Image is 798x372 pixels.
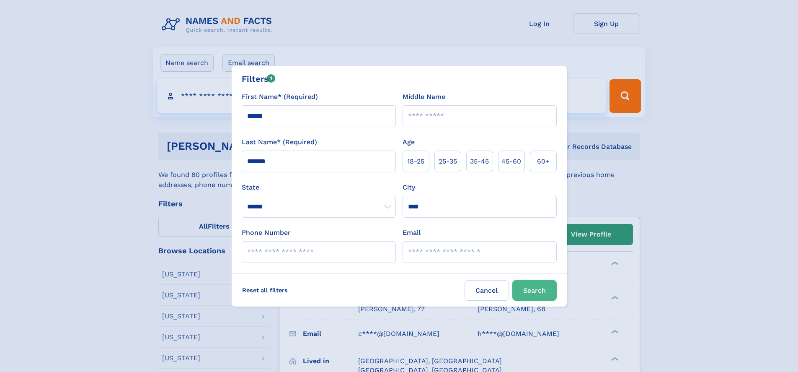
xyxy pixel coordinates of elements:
span: 25‑35 [439,156,457,166]
label: City [403,182,415,193]
span: 60+ [537,156,550,166]
span: 45‑60 [501,156,521,166]
label: Reset all filters [237,280,293,300]
label: State [242,182,396,193]
label: Age [403,137,415,147]
div: Filters [242,73,276,85]
span: 18‑25 [407,156,424,166]
label: Email [403,228,421,238]
label: Last Name* (Required) [242,137,317,147]
label: Phone Number [242,228,291,238]
button: Search [512,280,557,301]
label: First Name* (Required) [242,92,318,102]
label: Middle Name [403,92,445,102]
label: Cancel [465,280,509,301]
span: 35‑45 [470,156,489,166]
